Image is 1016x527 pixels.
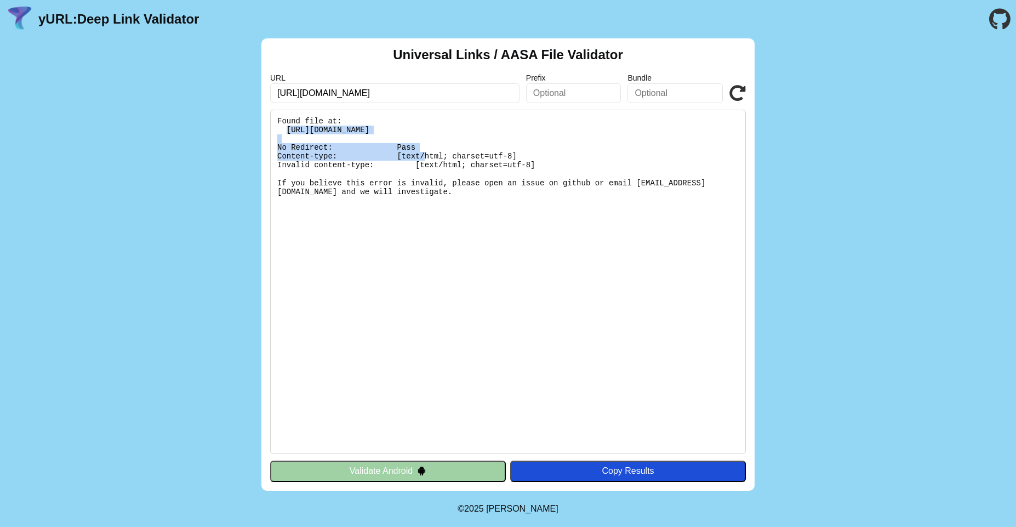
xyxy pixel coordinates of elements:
[458,491,558,527] footer: ©
[393,47,623,63] h2: Universal Links / AASA File Validator
[516,466,740,476] div: Copy Results
[5,5,34,33] img: yURL Logo
[486,504,558,513] a: Michael Ibragimchayev's Personal Site
[270,110,746,454] pre: Found file at: [URL][DOMAIN_NAME] No Redirect: Pass Content-type: [text/html; charset=utf-8] Inva...
[627,73,723,82] label: Bundle
[417,466,426,475] img: droidIcon.svg
[270,83,520,103] input: Required
[510,461,746,481] button: Copy Results
[38,12,199,27] a: yURL:Deep Link Validator
[270,73,520,82] label: URL
[464,504,484,513] span: 2025
[526,83,621,103] input: Optional
[270,461,506,481] button: Validate Android
[526,73,621,82] label: Prefix
[627,83,723,103] input: Optional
